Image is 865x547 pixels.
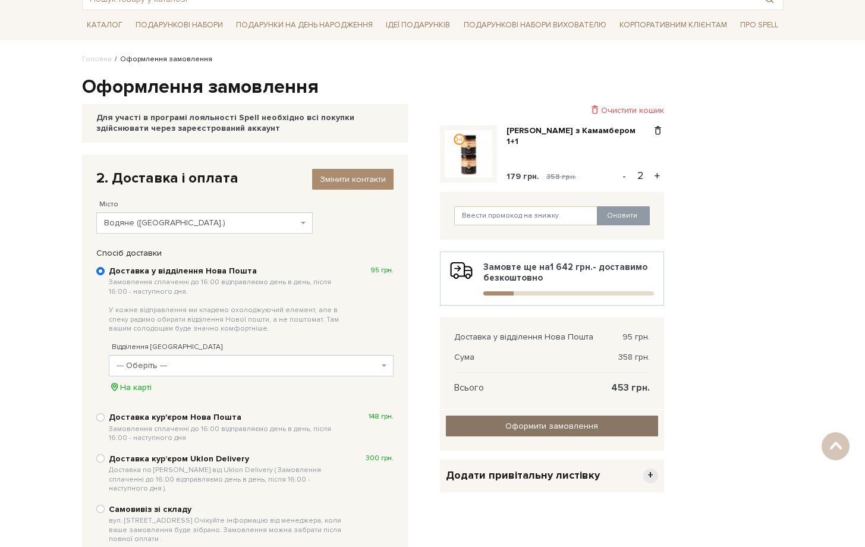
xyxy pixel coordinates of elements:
[459,15,611,35] a: Подарункові набори вихователю
[112,342,222,353] label: Відділення [GEOGRAPHIC_DATA]
[454,352,474,363] span: Сума
[109,454,346,493] b: Доставка курʼєром Uklon Delivery
[99,199,118,210] label: Місто
[369,412,394,422] span: 148 грн.
[381,16,455,34] a: Ідеї подарунків
[454,206,598,225] input: Ввести промокод на знижку
[445,130,492,178] img: Карамель з Камамбером 1+1
[507,171,539,181] span: 179 грн.
[454,332,593,342] span: Доставка у відділення Нова Пошта
[109,425,346,443] span: Замовлення сплаченні до 16:00 відправляємо день в день, після 16:00 - наступного дня
[615,15,732,35] a: Корпоративним клієнтам
[96,112,394,134] div: Для участі в програмі лояльності Spell необхідно всі покупки здійснювати через зареєстрований акк...
[622,332,650,342] span: 95 грн.
[440,105,664,116] div: Очистити кошик
[546,172,576,181] span: 358 грн.
[82,75,784,100] h1: Оформлення замовлення
[231,16,378,34] a: Подарунки на День народження
[96,212,313,234] span: Водяне (Дніпропетровська обл.)
[109,466,346,493] span: Доставка по [PERSON_NAME] від Uklon Delivery ( Замовлення сплаченні до 16:00 відправляємо день в ...
[131,16,228,34] a: Подарункові набори
[90,248,400,259] div: Спосіб доставки
[550,262,593,272] b: 1 642 грн.
[618,167,630,185] button: -
[370,266,394,275] span: 95 грн.
[104,217,298,229] span: Водяне (Дніпропетровська обл.)
[450,262,654,295] div: Замовте ще на - доставимо безкоштовно
[82,16,127,34] a: Каталог
[507,125,652,147] a: [PERSON_NAME] з Камамбером 1+1
[109,266,346,334] b: Доставка у відділення Нова Пошта
[96,169,394,187] div: 2. Доставка і оплата
[366,454,394,463] span: 300 грн.
[611,382,650,393] span: 453 грн.
[82,55,112,64] a: Головна
[618,352,650,363] span: 358 грн.
[109,382,394,393] div: На карті
[320,174,386,184] span: Змінити контакти
[446,469,600,482] span: Додати привітальну листівку
[643,469,658,483] span: +
[109,355,394,376] span: --- Оберіть ---
[109,412,346,442] b: Доставка кур'єром Нова Пошта
[735,16,783,34] a: Про Spell
[454,382,484,393] span: Всього
[109,278,346,334] span: Замовлення сплаченні до 16:00 відправляємо день в день, після 16:00 - наступного дня. У кожне від...
[650,167,664,185] button: +
[117,360,379,372] span: --- Оберіть ---
[597,206,650,225] button: Оновити
[109,516,346,544] span: вул. [STREET_ADDRESS] Очікуйте інформацію від менеджера, коли ваше замовлення буде зібрано. Замов...
[446,416,658,436] input: Оформити замовлення
[112,54,212,65] li: Оформлення замовлення
[109,504,346,544] b: Самовивіз зі складу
